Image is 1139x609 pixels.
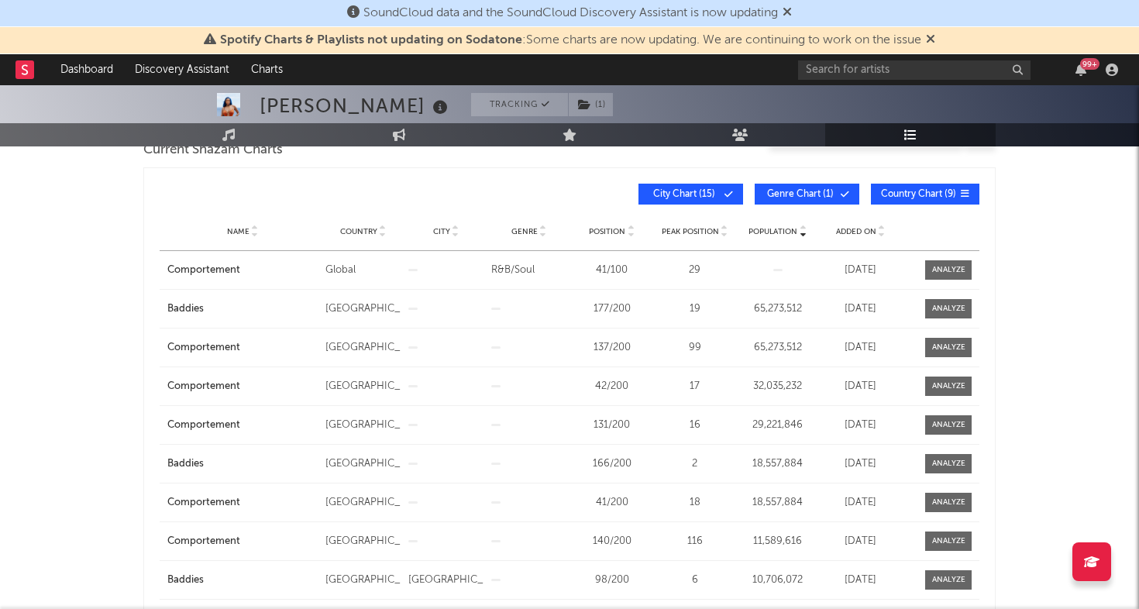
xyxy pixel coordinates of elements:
div: [DATE] [823,418,898,433]
span: Dismiss [926,34,935,46]
span: Genre [511,227,538,236]
span: Name [227,227,249,236]
div: 177 / 200 [574,301,649,317]
button: Genre Chart(1) [755,184,859,205]
div: [GEOGRAPHIC_DATA] [408,573,483,588]
span: City [433,227,450,236]
div: 99 + [1080,58,1099,70]
a: Comportement [167,340,318,356]
span: Country Chart ( 9 ) [881,190,956,199]
span: Peak Position [662,227,719,236]
div: 6 [657,573,732,588]
a: Comportement [167,534,318,549]
span: Position [589,227,625,236]
div: 99 [657,340,732,356]
a: Comportement [167,379,318,394]
span: Country [340,227,377,236]
div: 32,035,232 [740,379,815,394]
div: [DATE] [823,340,898,356]
div: R&B/Soul [491,263,566,278]
button: 99+ [1075,64,1086,76]
div: Global [325,263,401,278]
button: City Chart(15) [638,184,743,205]
a: Comportement [167,263,318,278]
a: Comportement [167,495,318,511]
div: [DATE] [823,534,898,549]
button: Country Chart(9) [871,184,979,205]
div: [DATE] [823,573,898,588]
div: 140 / 200 [574,534,649,549]
div: [GEOGRAPHIC_DATA] [325,418,401,433]
span: City Chart ( 15 ) [649,190,720,199]
div: [PERSON_NAME] [260,93,452,119]
div: [DATE] [823,263,898,278]
div: 137 / 200 [574,340,649,356]
div: [DATE] [823,456,898,472]
div: 42 / 200 [574,379,649,394]
a: Comportement [167,418,318,433]
a: Dashboard [50,54,124,85]
a: Baddies [167,456,318,472]
div: 29,221,846 [740,418,815,433]
a: Discovery Assistant [124,54,240,85]
div: [GEOGRAPHIC_DATA] [325,534,401,549]
div: 18,557,884 [740,495,815,511]
div: 116 [657,534,732,549]
a: Baddies [167,573,318,588]
span: Added On [836,227,876,236]
div: [DATE] [823,379,898,394]
div: 41 / 100 [574,263,649,278]
span: Spotify Charts & Playlists not updating on Sodatone [220,34,522,46]
a: Charts [240,54,294,85]
div: 18,557,884 [740,456,815,472]
div: 98 / 200 [574,573,649,588]
input: Search for artists [798,60,1031,80]
div: [DATE] [823,495,898,511]
div: [GEOGRAPHIC_DATA] [325,456,401,472]
span: : Some charts are now updating. We are continuing to work on the issue [220,34,921,46]
div: 10,706,072 [740,573,815,588]
div: 65,273,512 [740,301,815,317]
span: Dismiss [783,7,792,19]
span: SoundCloud data and the SoundCloud Discovery Assistant is now updating [363,7,778,19]
button: (1) [569,93,613,116]
div: 19 [657,301,732,317]
div: 2 [657,456,732,472]
div: 16 [657,418,732,433]
div: 18 [657,495,732,511]
div: 166 / 200 [574,456,649,472]
div: [GEOGRAPHIC_DATA] [325,301,401,317]
div: [DATE] [823,301,898,317]
div: [GEOGRAPHIC_DATA] [325,379,401,394]
a: Baddies [167,301,318,317]
div: 41 / 200 [574,495,649,511]
span: Current Shazam Charts [143,141,283,160]
span: Genre Chart ( 1 ) [765,190,836,199]
div: 11,589,616 [740,534,815,549]
span: Population [748,227,797,236]
button: Tracking [471,93,568,116]
div: 29 [657,263,732,278]
span: ( 1 ) [568,93,614,116]
div: [GEOGRAPHIC_DATA] [325,573,401,588]
div: [GEOGRAPHIC_DATA] [325,340,401,356]
div: 65,273,512 [740,340,815,356]
div: 17 [657,379,732,394]
div: 131 / 200 [574,418,649,433]
div: [GEOGRAPHIC_DATA] [325,495,401,511]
